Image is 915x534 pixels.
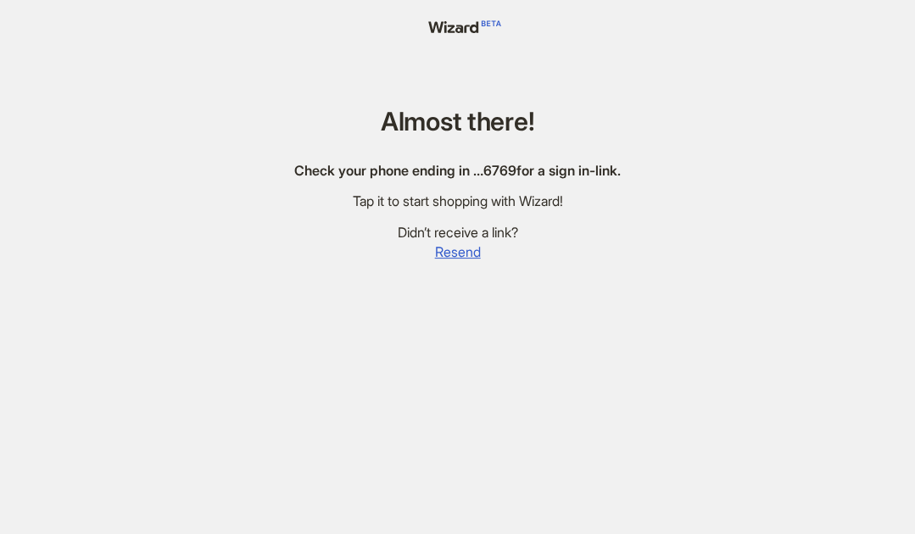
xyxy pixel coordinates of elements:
button: Resend [434,242,482,262]
h1: Almost there! [294,108,621,136]
div: Tap it to start shopping with Wizard! [294,192,621,210]
div: Check your phone ending in … 6769 for a sign in-link. [294,162,621,180]
div: Didn’t receive a link? [294,224,621,242]
span: Resend [435,243,481,261]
